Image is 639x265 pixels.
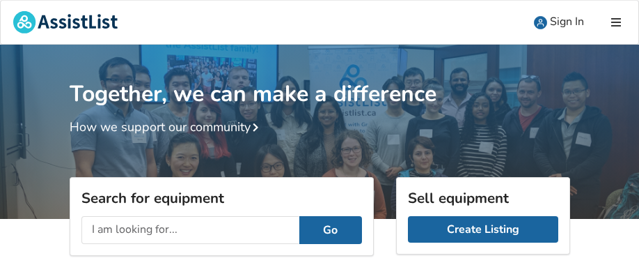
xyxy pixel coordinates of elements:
h3: Search for equipment [81,189,362,207]
input: I am looking for... [81,216,299,244]
img: user icon [534,16,547,29]
a: How we support our community [70,119,265,135]
button: Go [299,216,362,244]
a: user icon Sign In [521,1,597,44]
a: Create Listing [408,216,558,243]
img: assistlist-logo [13,11,118,33]
h1: Together, we can make a difference [70,45,570,108]
h3: Sell equipment [408,189,558,207]
span: Sign In [550,14,584,29]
